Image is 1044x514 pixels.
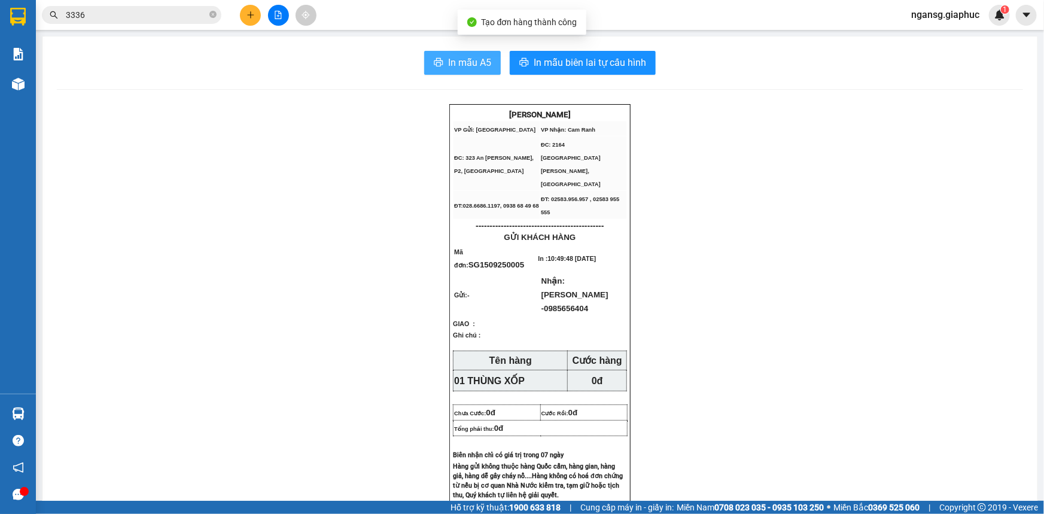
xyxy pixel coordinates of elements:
[302,11,310,19] span: aim
[541,410,578,416] span: Cước Rồi:
[994,10,1005,20] img: icon-new-feature
[13,462,24,473] span: notification
[74,17,119,115] b: [PERSON_NAME] - Gửi khách hàng
[1001,5,1009,14] sup: 1
[424,51,501,75] button: printerIn mẫu A5
[12,78,25,90] img: warehouse-icon
[494,424,504,433] span: 0đ
[509,110,571,119] strong: [PERSON_NAME]
[101,45,165,55] b: [DOMAIN_NAME]
[519,57,529,69] span: printer
[130,15,159,44] img: logo.jpg
[15,77,68,196] b: [PERSON_NAME] - [PERSON_NAME]
[454,376,525,386] span: 01 THÙNG XỐP
[453,331,480,339] span: Ghi chú :
[1003,5,1007,14] span: 1
[677,501,824,514] span: Miền Nam
[451,501,561,514] span: Hỗ trợ kỹ thuật:
[570,501,571,514] span: |
[453,463,623,499] span: Hàng gửi không thuộc hàng Quốc cấm, hàng gian, hàng giả, hàng dễ gây cháy nổ....Hàng không có hoá...
[454,410,495,416] span: Chưa Cước:
[454,426,503,432] span: Tổng phải thu:
[902,7,989,22] span: ngansg.giaphuc
[538,255,596,262] span: In :
[434,57,443,69] span: printer
[1021,10,1032,20] span: caret-down
[827,505,830,510] span: ⚪️
[476,221,604,230] span: ----------------------------------------------
[541,142,601,187] span: ĐC: 2164 [GEOGRAPHIC_DATA][PERSON_NAME], [GEOGRAPHIC_DATA]
[10,8,26,26] img: logo-vxr
[541,290,608,313] span: [PERSON_NAME] -
[573,355,622,366] strong: Cước hàng
[534,55,646,70] span: In mẫu biên lai tự cấu hình
[50,11,58,19] span: search
[486,408,496,417] span: 0đ
[833,501,920,514] span: Miền Bắc
[12,48,25,60] img: solution-icon
[1016,5,1037,26] button: caret-down
[296,5,316,26] button: aim
[541,276,608,313] span: Nhận:
[240,5,261,26] button: plus
[209,10,217,21] span: close-circle
[454,291,469,299] span: Gửi:
[453,451,564,459] span: Biên nhận chỉ có giá trị trong 07 ngày
[268,5,289,26] button: file-add
[454,155,534,174] span: ĐC: 323 An [PERSON_NAME], P2, [GEOGRAPHIC_DATA]
[467,291,470,299] span: -
[454,248,466,269] span: Mã đơn
[274,11,282,19] span: file-add
[12,407,25,420] img: warehouse-icon
[467,17,477,27] span: check-circle
[13,435,24,446] span: question-circle
[929,501,930,514] span: |
[468,260,524,269] span: SG1509250005
[544,304,588,313] span: 0985656404
[13,489,24,500] span: message
[454,203,539,209] span: ĐT:028.6686.1197, 0938 68 49 68
[541,196,619,215] span: ĐT: 02583.956.957 , 02583 955 555
[466,261,524,269] span: :
[568,408,578,417] span: 0đ
[547,255,596,262] span: 10:49:48 [DATE]
[714,503,824,512] strong: 0708 023 035 - 0935 103 250
[448,55,491,70] span: In mẫu A5
[510,51,656,75] button: printerIn mẫu biên lai tự cấu hình
[504,233,576,242] span: GỬI KHÁCH HÀNG
[209,11,217,18] span: close-circle
[246,11,255,19] span: plus
[489,355,532,366] strong: Tên hàng
[580,501,674,514] span: Cung cấp máy in - giấy in:
[868,503,920,512] strong: 0369 525 060
[453,320,492,327] span: GIAO :
[66,8,207,22] input: Tìm tên, số ĐT hoặc mã đơn
[482,17,577,27] span: Tạo đơn hàng thành công
[101,57,165,72] li: (c) 2017
[978,503,986,512] span: copyright
[592,376,603,386] span: 0đ
[509,503,561,512] strong: 1900 633 818
[454,127,535,133] span: VP Gửi: [GEOGRAPHIC_DATA]
[541,127,595,133] span: VP Nhận: Cam Ranh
